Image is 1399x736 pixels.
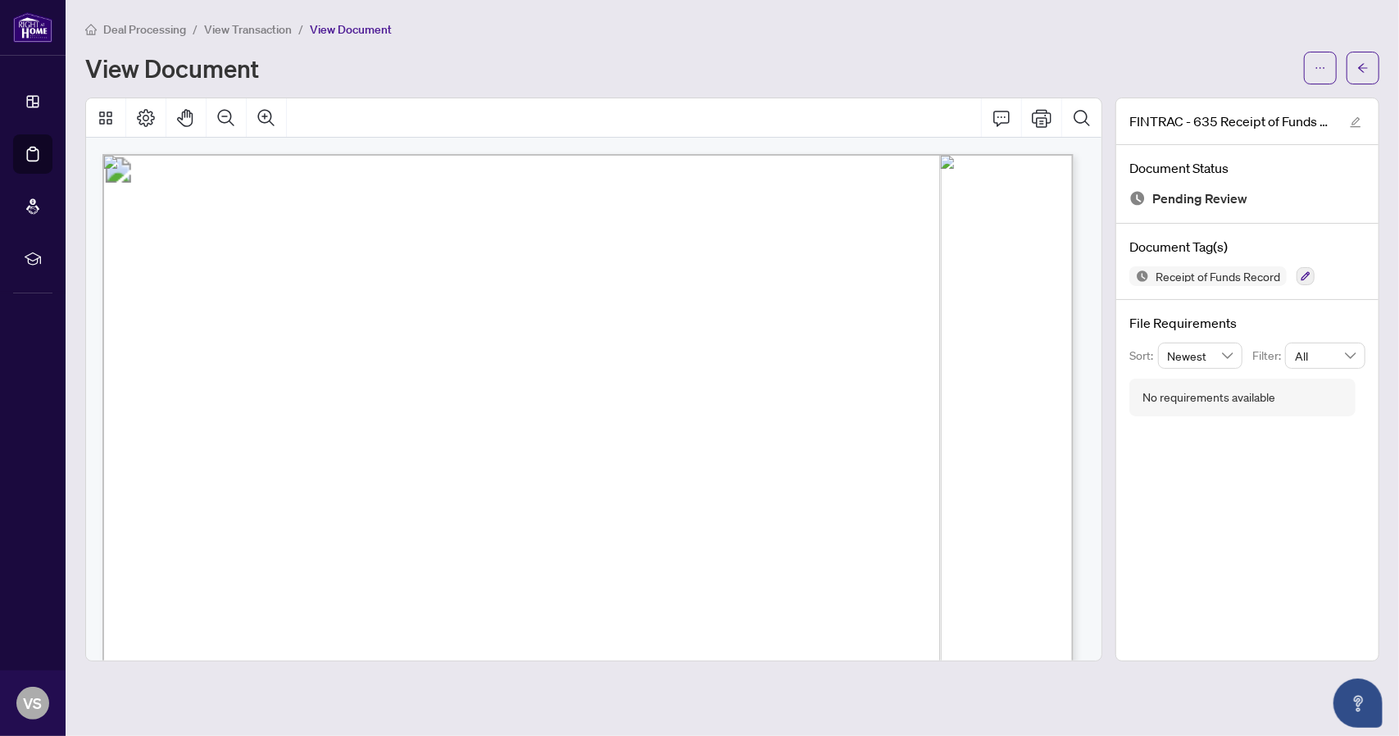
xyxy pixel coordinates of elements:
h1: View Document [85,55,259,81]
span: All [1295,343,1356,368]
span: Receipt of Funds Record [1149,270,1287,282]
img: Document Status [1129,190,1146,207]
span: Deal Processing [103,22,186,37]
span: Newest [1168,343,1233,368]
img: logo [13,12,52,43]
span: View Document [310,22,392,37]
span: View Transaction [204,22,292,37]
li: / [298,20,303,39]
span: ellipsis [1315,62,1326,74]
span: FINTRAC - 635 Receipt of Funds Record - PropTx-OREA_[DATE] 17_55_47.pdf [1129,111,1334,131]
img: Status Icon [1129,266,1149,286]
p: Filter: [1252,347,1285,365]
span: arrow-left [1357,62,1369,74]
li: / [193,20,198,39]
h4: Document Status [1129,158,1365,178]
h4: File Requirements [1129,313,1365,333]
div: No requirements available [1142,388,1275,407]
h4: Document Tag(s) [1129,237,1365,257]
span: Pending Review [1152,188,1247,210]
button: Open asap [1333,679,1383,728]
span: VS [24,692,43,715]
span: edit [1350,116,1361,128]
p: Sort: [1129,347,1158,365]
span: home [85,24,97,35]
